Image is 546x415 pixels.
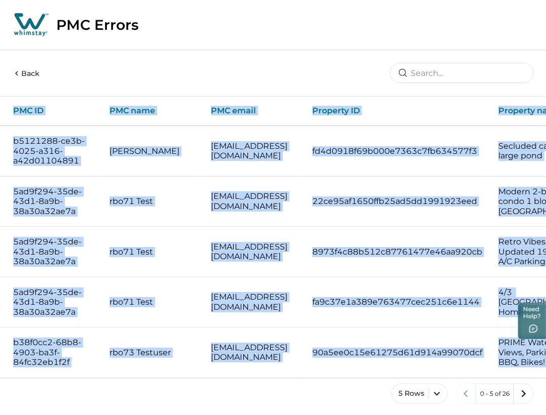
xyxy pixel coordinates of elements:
p: [EMAIL_ADDRESS][DOMAIN_NAME] [211,292,296,312]
p: 5ad9f294-35de-43d1-8a9b-38a30a32ae7a [13,187,93,217]
p: [EMAIL_ADDRESS][DOMAIN_NAME] [211,191,296,211]
p: [EMAIL_ADDRESS][DOMAIN_NAME] [211,141,296,161]
p: 90a5ee0c15e61275d61d914a99070dcf [312,348,482,358]
th: PMC name [101,97,203,126]
p: [EMAIL_ADDRESS][DOMAIN_NAME] [211,343,296,362]
p: fa9c37e1a389e763477cec251c6e1144 [312,297,482,307]
button: Back [12,68,40,79]
p: b5121288-ce3b-4025-a316-a42d01104891 [13,136,93,166]
p: fd4d0918f69b000e7363c7fb634577f3 [312,146,482,156]
p: 5ad9f294-35de-43d1-8a9b-38a30a32ae7a [13,287,93,317]
input: Search... [390,63,534,83]
p: [EMAIL_ADDRESS][DOMAIN_NAME] [211,242,296,262]
p: b38f0cc2-68b8-4903-ba3f-84fc32eb1f2f [13,338,93,367]
p: rbo71 Test [110,297,195,307]
button: 0 - 5 of 26 [476,384,514,404]
p: 5ad9f294-35de-43d1-8a9b-38a30a32ae7a [13,237,93,267]
button: 5 Rows [391,384,448,404]
button: next page [514,384,534,404]
p: 0 - 5 of 26 [480,389,509,399]
p: 22ce95af1650ffb25ad5dd1991923eed [312,196,482,206]
th: PMC email [203,97,304,126]
p: rbo73 Testuser [110,348,195,358]
button: previous page [456,384,476,404]
th: Property ID [304,97,490,126]
p: PMC Errors [56,16,138,33]
p: rbo71 Test [110,247,195,257]
p: 8973f4c88b512c87761477e46aa920cb [312,247,482,257]
p: [PERSON_NAME] [110,146,195,156]
p: rbo71 Test [110,196,195,206]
